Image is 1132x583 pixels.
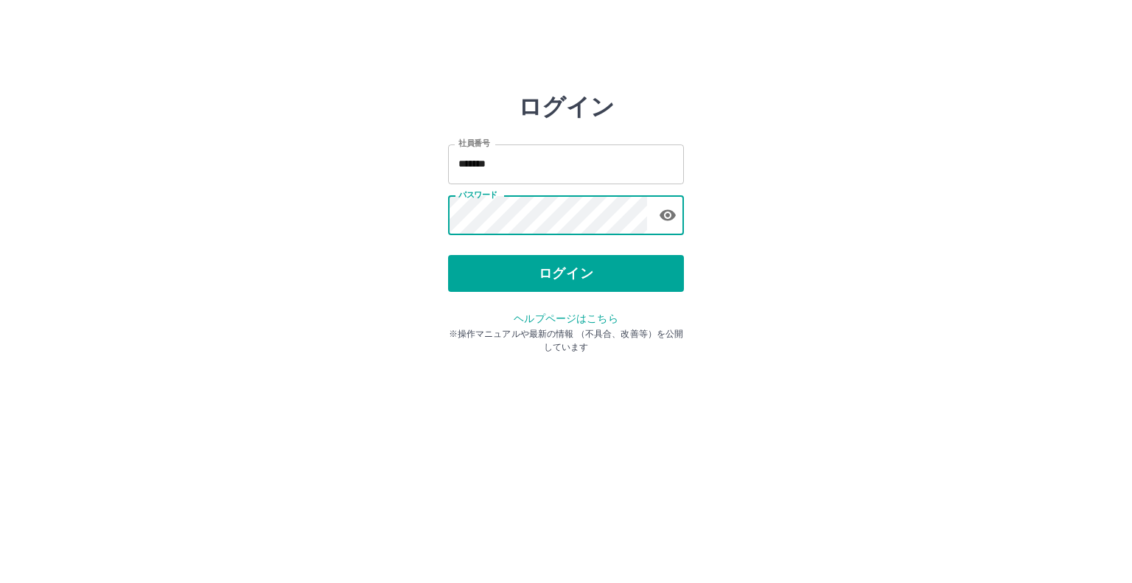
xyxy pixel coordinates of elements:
[458,138,489,149] label: 社員番号
[518,93,615,121] h2: ログイン
[458,189,497,200] label: パスワード
[514,313,618,324] a: ヘルプページはこちら
[448,255,684,292] button: ログイン
[448,327,684,354] p: ※操作マニュアルや最新の情報 （不具合、改善等）を公開しています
